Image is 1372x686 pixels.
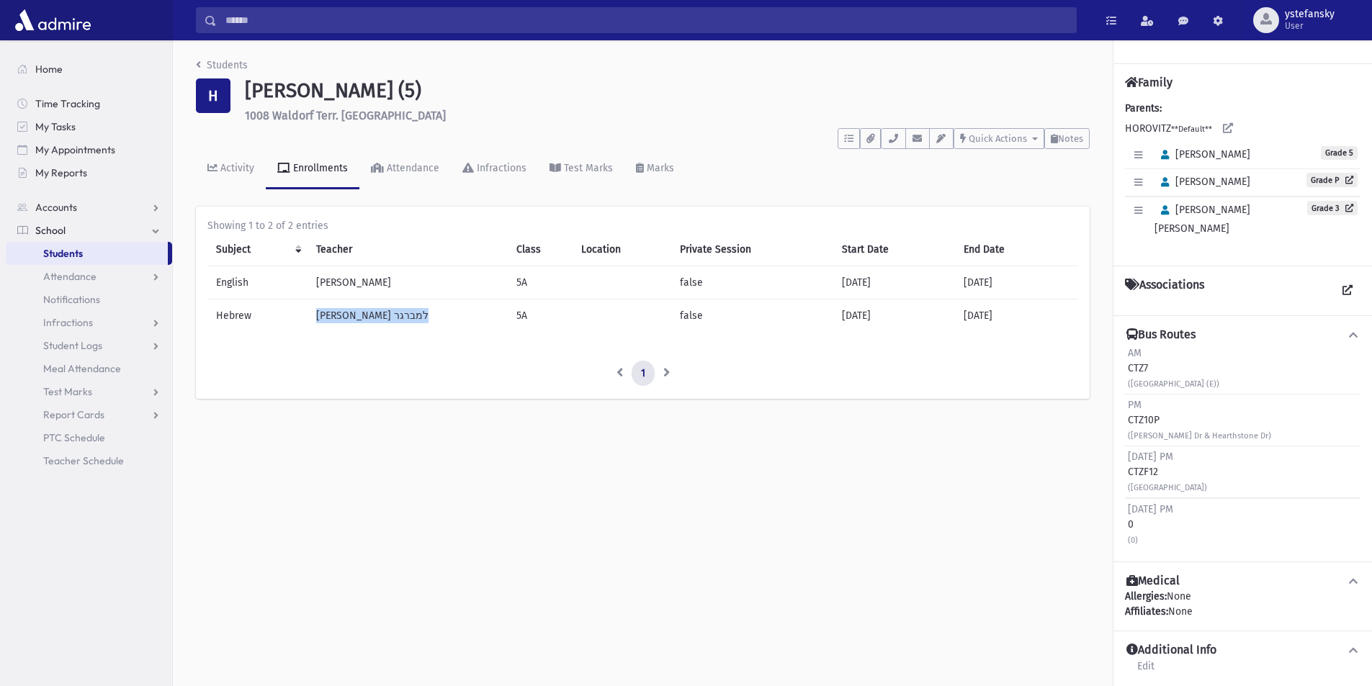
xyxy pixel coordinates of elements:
a: Students [6,242,168,265]
td: [DATE] [955,266,1078,299]
th: Location [573,233,671,266]
span: [PERSON_NAME] [1154,148,1250,161]
div: Infractions [474,162,526,174]
div: H [196,78,230,113]
span: School [35,224,66,237]
button: Notes [1044,128,1090,149]
button: Additional Info [1125,643,1360,658]
img: AdmirePro [12,6,94,35]
span: Grade 5 [1321,146,1358,160]
h4: Associations [1125,278,1204,304]
div: CTZF12 [1128,449,1207,495]
span: [DATE] PM [1128,503,1173,515]
span: Test Marks [43,385,92,398]
span: AM [1128,347,1142,359]
th: Subject [207,233,308,266]
a: View all Associations [1335,278,1360,304]
a: Student Logs [6,334,172,357]
span: PTC Schedule [43,431,105,444]
div: Test Marks [561,162,613,174]
td: [PERSON_NAME] [308,266,508,299]
a: Home [6,58,172,81]
div: CTZ10P [1128,397,1271,443]
h4: Medical [1126,574,1180,589]
span: Attendance [43,270,97,283]
a: Time Tracking [6,92,172,115]
td: 5A [508,266,573,299]
div: 0 [1128,502,1173,547]
a: Edit [1136,658,1155,684]
span: Accounts [35,201,77,214]
a: Notifications [6,288,172,311]
a: My Tasks [6,115,172,138]
a: 1 [632,361,655,387]
a: Test Marks [6,380,172,403]
span: My Tasks [35,120,76,133]
a: Infractions [6,311,172,334]
div: Attendance [384,162,439,174]
th: Teacher [308,233,508,266]
div: None [1125,604,1360,619]
a: Attendance [6,265,172,288]
td: [DATE] [955,299,1078,332]
span: Notes [1058,133,1083,144]
span: Infractions [43,316,93,329]
div: Activity [218,162,254,174]
nav: breadcrumb [196,58,248,78]
span: Teacher Schedule [43,454,124,467]
a: Grade P [1306,173,1358,187]
span: My Appointments [35,143,115,156]
a: Students [196,59,248,71]
td: Hebrew [207,299,308,332]
h4: Family [1125,76,1173,89]
span: Student Logs [43,339,102,352]
a: Marks [624,149,686,189]
td: [PERSON_NAME] למברגר [308,299,508,332]
small: ([PERSON_NAME] Dr & Hearthstone Dr) [1128,431,1271,441]
th: Start Date [833,233,956,266]
h4: Bus Routes [1126,328,1196,343]
th: Private Session [671,233,833,266]
div: Marks [644,162,674,174]
td: English [207,266,308,299]
td: [DATE] [833,266,956,299]
b: Allergies: [1125,590,1167,602]
a: Enrollments [266,149,359,189]
span: Meal Attendance [43,362,121,375]
a: Grade 3 [1307,201,1358,215]
span: Notifications [43,293,100,306]
h1: [PERSON_NAME] (5) [245,78,1090,103]
a: My Reports [6,161,172,184]
td: [DATE] [833,299,956,332]
h6: 1008 Waldorf Terr. [GEOGRAPHIC_DATA] [245,109,1090,122]
small: (0) [1128,536,1138,545]
th: End Date [955,233,1078,266]
button: Medical [1125,574,1360,589]
span: My Reports [35,166,87,179]
div: CTZ7 [1128,346,1219,391]
a: Accounts [6,196,172,219]
small: ([GEOGRAPHIC_DATA] (E)) [1128,379,1219,389]
div: Enrollments [290,162,348,174]
small: ([GEOGRAPHIC_DATA]) [1128,483,1207,492]
b: Affiliates: [1125,605,1168,618]
span: [PERSON_NAME] [PERSON_NAME] [1154,204,1250,235]
a: Meal Attendance [6,357,172,380]
td: 5A [508,299,573,332]
a: Activity [196,149,266,189]
span: [PERSON_NAME] [1154,176,1250,188]
th: Class [508,233,573,266]
span: Time Tracking [35,97,100,110]
span: Quick Actions [969,133,1027,144]
div: Showing 1 to 2 of 2 entries [207,218,1078,233]
div: None [1125,589,1360,619]
button: Bus Routes [1125,328,1360,343]
button: Quick Actions [954,128,1044,149]
div: HOROVITZ [1125,101,1360,254]
a: School [6,219,172,242]
a: Report Cards [6,403,172,426]
a: Infractions [451,149,538,189]
span: PM [1128,399,1142,411]
span: User [1285,20,1335,32]
span: Report Cards [43,408,104,421]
